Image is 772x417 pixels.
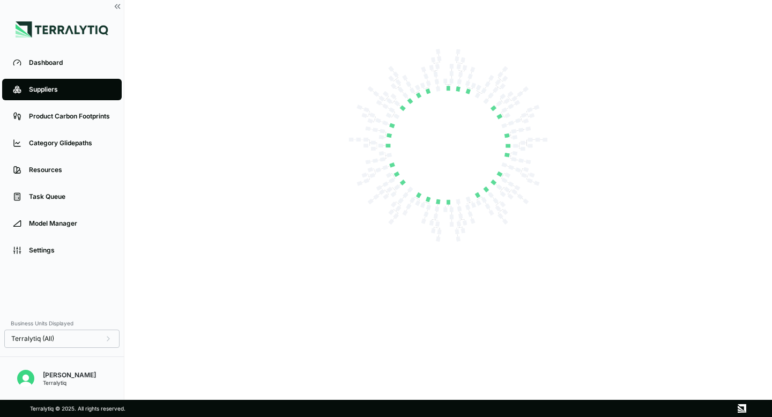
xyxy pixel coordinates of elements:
div: Task Queue [29,192,111,201]
img: Logo [16,21,108,38]
span: Terralytiq (All) [11,334,54,343]
div: Terralytiq [43,379,96,386]
img: Riley Dean [17,370,34,387]
div: Dashboard [29,58,111,67]
div: Model Manager [29,219,111,228]
div: Settings [29,246,111,255]
div: Product Carbon Footprints [29,112,111,121]
button: Open user button [13,366,39,391]
div: Business Units Displayed [4,317,120,330]
div: Suppliers [29,85,111,94]
div: Resources [29,166,111,174]
img: Loading [341,39,555,253]
div: Category Glidepaths [29,139,111,147]
div: [PERSON_NAME] [43,371,96,379]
